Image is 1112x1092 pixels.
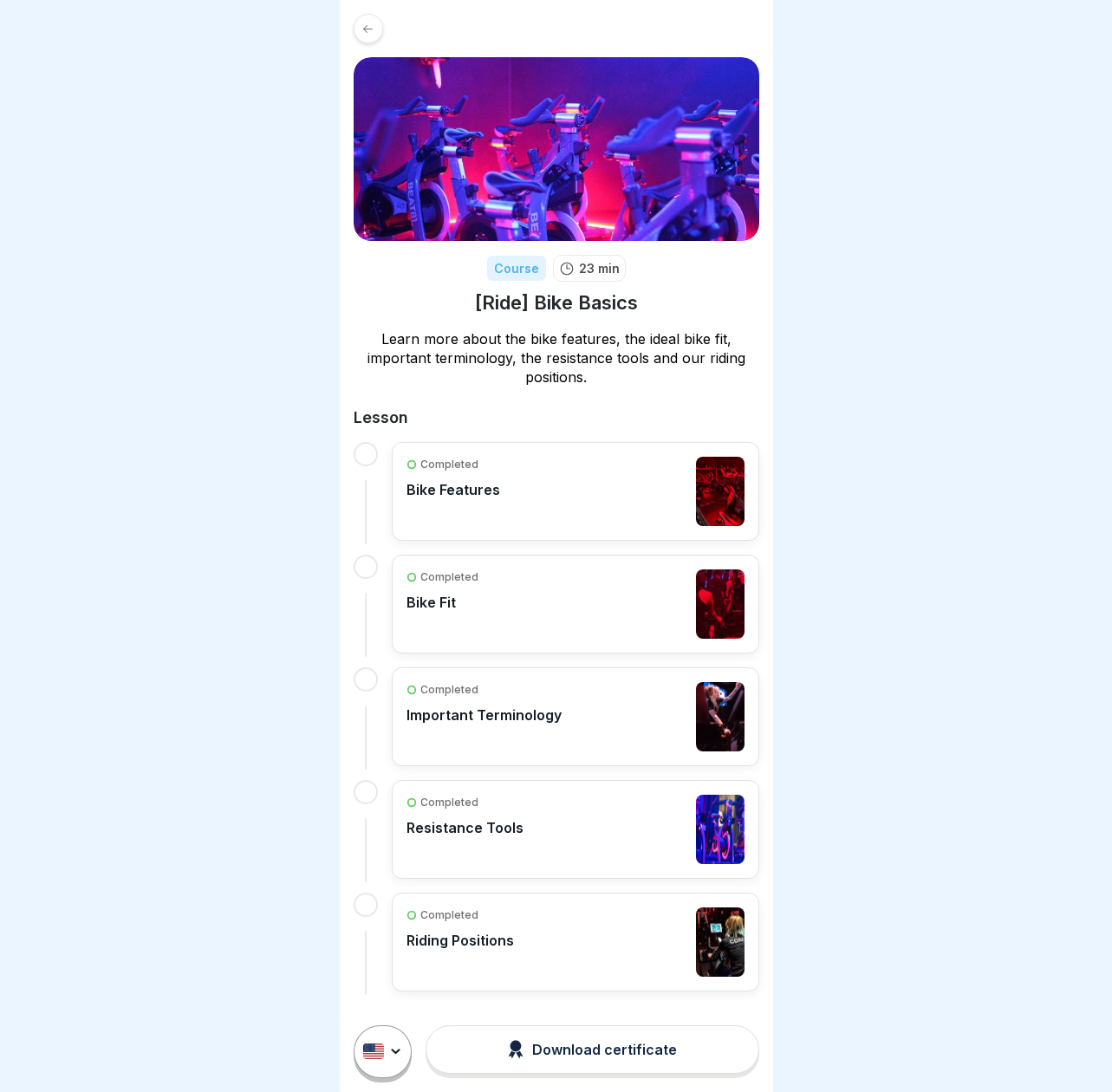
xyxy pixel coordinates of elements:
[354,329,759,387] p: Learn more about the bike features, the ideal bike fit, important terminology, the resistance too...
[579,259,620,277] p: 23 min
[475,290,638,315] h1: [Ride] Bike Basics
[487,256,546,281] div: Course
[696,682,745,751] img: cljrv5w6k05doeu015fo5p4bh.jpg
[696,795,745,864] img: cljrv5wmq05dqeu01losl23c8.jpg
[406,569,745,639] a: CompletedBike Fit
[406,682,745,751] a: CompletedImportant Terminology
[420,907,478,923] p: Completed
[354,407,759,428] h2: Lesson
[426,1025,758,1074] button: Download certificate
[508,1040,677,1059] div: Download certificate
[406,457,745,526] a: CompletedBike Features
[696,907,745,977] img: cljrv5xf505dweu01f5vnz83u.jpg
[406,907,745,977] a: CompletedRiding Positions
[420,682,478,698] p: Completed
[406,594,478,611] p: Bike Fit
[406,932,514,949] p: Riding Positions
[354,57,759,241] img: fdcb62m5tkzr98xkwm7idotb.png
[406,706,562,724] p: Important Terminology
[406,795,745,864] a: CompletedResistance Tools
[420,457,478,472] p: Completed
[696,569,745,639] img: clxisbb6500013b70tcc3gp3l.jpg
[420,569,478,585] p: Completed
[363,1044,384,1060] img: us.svg
[406,819,523,836] p: Resistance Tools
[406,481,500,498] p: Bike Features
[420,795,478,810] p: Completed
[696,457,745,526] img: clxis1gbc00003b709lkmettq.jpg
